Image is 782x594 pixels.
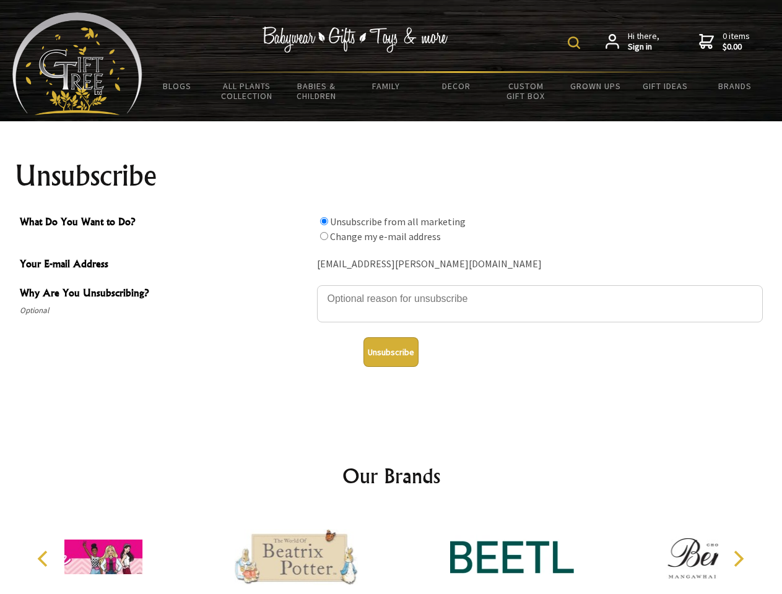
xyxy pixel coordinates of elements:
[723,41,750,53] strong: $0.00
[628,31,659,53] span: Hi there,
[724,545,752,572] button: Next
[212,73,282,109] a: All Plants Collection
[263,27,448,53] img: Babywear - Gifts - Toys & more
[630,73,700,99] a: Gift Ideas
[25,461,758,491] h2: Our Brands
[700,73,770,99] a: Brands
[320,217,328,225] input: What Do You Want to Do?
[606,31,659,53] a: Hi there,Sign in
[491,73,561,109] a: Custom Gift Box
[421,73,491,99] a: Decor
[699,31,750,53] a: 0 items$0.00
[363,337,419,367] button: Unsubscribe
[628,41,659,53] strong: Sign in
[31,545,58,572] button: Previous
[142,73,212,99] a: BLOGS
[20,285,311,303] span: Why Are You Unsubscribing?
[320,232,328,240] input: What Do You Want to Do?
[282,73,352,109] a: Babies & Children
[568,37,580,49] img: product search
[12,12,142,115] img: Babyware - Gifts - Toys and more...
[560,73,630,99] a: Grown Ups
[330,215,466,228] label: Unsubscribe from all marketing
[352,73,422,99] a: Family
[20,303,311,318] span: Optional
[20,256,311,274] span: Your E-mail Address
[15,161,768,191] h1: Unsubscribe
[330,230,441,243] label: Change my e-mail address
[317,285,763,322] textarea: Why Are You Unsubscribing?
[20,214,311,232] span: What Do You Want to Do?
[317,255,763,274] div: [EMAIL_ADDRESS][PERSON_NAME][DOMAIN_NAME]
[723,30,750,53] span: 0 items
